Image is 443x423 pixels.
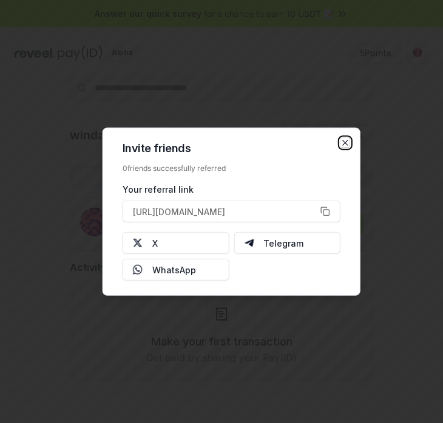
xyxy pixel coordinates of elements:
button: X [123,232,229,254]
div: Your referral link [123,183,340,196]
div: 0 friends successfully referred [123,164,340,173]
h2: Invite friends [123,143,340,154]
button: [URL][DOMAIN_NAME] [123,201,340,222]
img: Whatsapp [133,265,143,275]
img: X [133,238,143,248]
button: WhatsApp [123,259,229,281]
span: [URL][DOMAIN_NAME] [133,205,225,218]
img: Telegram [244,238,254,248]
button: Telegram [234,232,340,254]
